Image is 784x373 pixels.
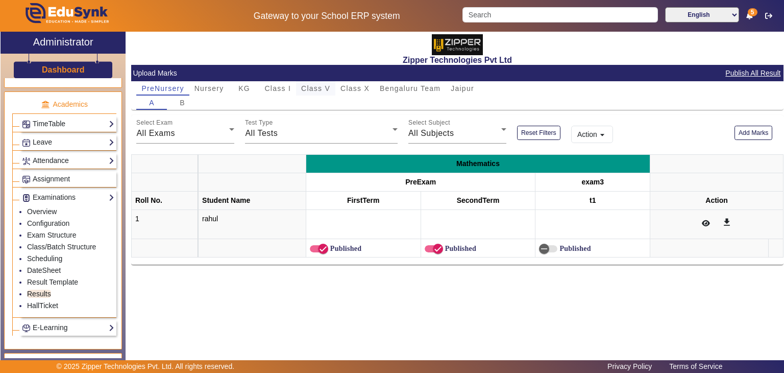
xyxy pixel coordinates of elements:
a: Class/Batch Structure [27,243,96,251]
span: Nursery [194,85,224,92]
button: Add Marks [734,126,773,139]
a: Dashboard [41,64,85,75]
mat-label: Select Exam [136,120,173,126]
span: Class V [301,85,330,92]
span: Class X [340,85,370,92]
td: 1 [131,210,198,239]
mat-icon: arrow_drop_down [597,130,607,140]
a: Terms of Service [664,360,727,373]
a: Configuration [27,219,69,227]
label: Published [557,244,591,253]
span: 5 [748,8,757,16]
mat-card-header: Upload Marks [131,65,783,81]
th: FirstTerm [306,192,421,210]
a: Scheduling [27,254,62,263]
span: Class I [265,85,291,92]
span: All Subjects [408,129,454,137]
th: exam3 [535,173,650,192]
mat-label: Select Subject [408,120,450,126]
th: Mathematics [306,155,650,173]
span: All Exams [136,129,175,137]
th: Student Name [199,192,306,210]
p: Academics [12,99,116,110]
td: rahul [199,210,306,239]
mat-label: Test Type [245,120,273,126]
span: A [149,99,155,106]
th: t1 [535,192,650,210]
button: Publish All Result [724,67,781,80]
a: Privacy Policy [602,360,657,373]
h2: Administrator [33,36,93,48]
h5: Gateway to your School ERP system [202,11,452,21]
a: Assignment [22,173,114,185]
h2: Zipper Technologies Pvt Ltd [131,55,783,65]
th: PreExam [306,173,535,192]
span: All Tests [245,129,278,137]
a: Results [27,290,51,298]
a: Result Template [27,278,78,286]
img: 36227e3f-cbf6-4043-b8fc-b5c5f2957d0a [432,34,483,55]
a: Administrator [1,32,126,54]
span: Jaipur [451,85,474,92]
mat-icon: get_app [722,217,732,227]
th: Roll No. [131,192,198,210]
button: Action [571,126,613,143]
th: Action [650,192,783,210]
th: SecondTerm [421,192,535,210]
input: Search [462,7,657,22]
img: Assignments.png [22,176,30,183]
a: DateSheet [27,266,61,274]
a: Overview [27,207,57,216]
span: Assignment [33,175,70,183]
img: academic.png [41,100,50,109]
span: PreNursery [141,85,184,92]
h3: Dashboard [42,65,85,75]
a: Exam Structure [27,231,76,239]
label: Published [443,244,476,253]
a: HallTicket [27,301,58,310]
span: B [180,99,185,106]
button: Reset Filters [517,126,560,139]
label: Published [328,244,361,253]
p: © 2025 Zipper Technologies Pvt. Ltd. All rights reserved. [57,361,235,372]
span: Bengaluru Team [380,85,440,92]
span: KG [238,85,250,92]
